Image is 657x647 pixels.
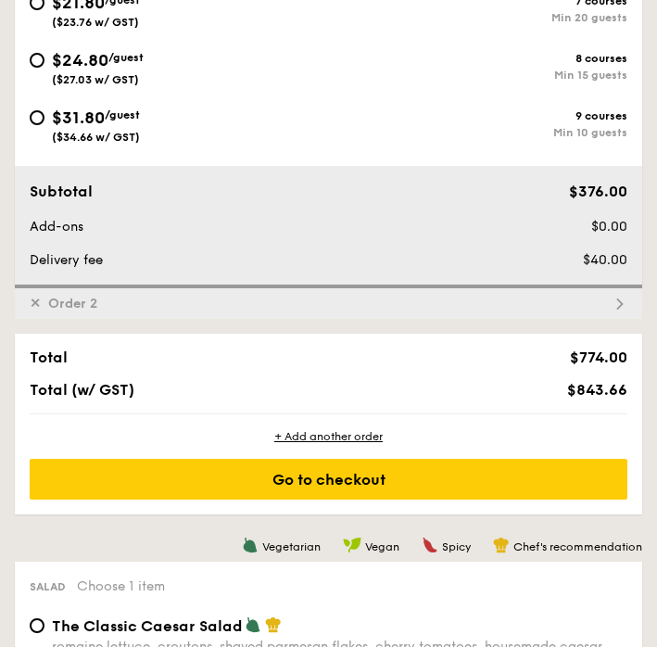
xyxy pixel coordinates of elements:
[30,618,44,633] input: The Classic Caesar Saladromaine lettuce, croutons, shaved parmesan flakes, cherry tomatoes, house...
[52,617,243,635] span: The Classic Caesar Salad
[611,296,627,312] img: icon-dropdown.fa26e9f9.svg
[105,108,140,121] span: /guest
[329,52,628,65] div: 8 courses
[262,540,321,553] span: Vegetarian
[513,540,642,553] span: Chef's recommendation
[365,540,399,553] span: Vegan
[265,616,282,633] img: icon-chef-hat.a58ddaea.svg
[422,537,438,553] img: icon-spicy.37a8142b.svg
[52,16,139,29] span: ($23.76 w/ GST)
[591,219,627,235] span: $0.00
[52,131,140,144] span: ($34.66 w/ GST)
[567,381,627,399] span: $843.66
[52,108,105,128] span: $31.80
[30,381,134,399] span: Total (w/ GST)
[30,580,66,593] span: Salad
[52,73,139,86] span: ($27.03 w/ GST)
[30,252,103,268] span: Delivery fee
[343,537,361,553] img: icon-vegan.f8ff3823.svg
[245,616,261,633] img: icon-vegetarian.fe4039eb.svg
[30,296,41,311] span: ✕
[583,252,627,268] span: $40.00
[442,540,471,553] span: Spicy
[30,459,627,500] div: Go to checkout
[30,429,627,444] div: + Add another order
[329,126,628,139] div: Min 10 guests
[329,109,628,122] div: 9 courses
[30,183,93,200] span: Subtotal
[570,349,627,366] span: $774.00
[52,50,108,70] span: $24.80
[242,537,259,553] img: icon-vegetarian.fe4039eb.svg
[30,53,44,68] input: $24.80/guest($27.03 w/ GST)8 coursesMin 15 guests
[30,349,68,366] span: Total
[77,578,165,594] span: Choose 1 item
[329,11,628,24] div: Min 20 guests
[30,110,44,125] input: $31.80/guest($34.66 w/ GST)9 coursesMin 10 guests
[329,69,628,82] div: Min 15 guests
[41,296,105,311] span: Order 2
[569,183,627,200] span: $376.00
[493,537,510,553] img: icon-chef-hat.a58ddaea.svg
[108,51,144,64] span: /guest
[30,219,83,235] span: Add-ons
